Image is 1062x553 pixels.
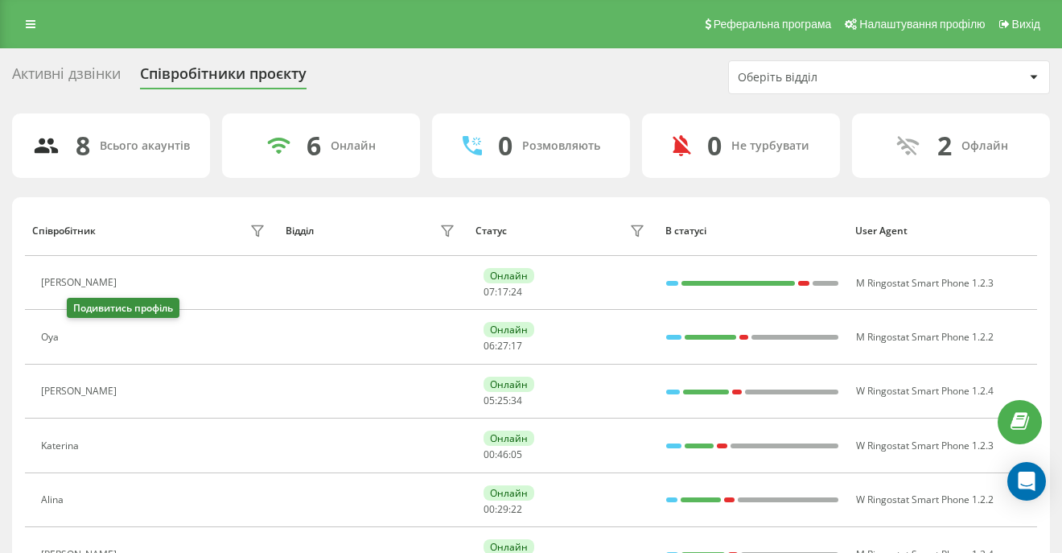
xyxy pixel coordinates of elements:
span: 07 [484,285,495,299]
span: 05 [511,448,522,461]
div: User Agent [855,225,1030,237]
div: В статусі [665,225,840,237]
span: W Ringostat Smart Phone 1.2.4 [856,384,994,398]
div: Розмовляють [522,139,600,153]
div: Онлайн [484,268,534,283]
span: 25 [497,394,508,407]
div: : : [484,340,522,352]
div: Не турбувати [731,139,809,153]
div: : : [484,504,522,515]
span: 06 [484,339,495,353]
div: Співробітники проєкту [140,65,307,90]
span: 00 [484,502,495,516]
span: 05 [484,394,495,407]
div: Онлайн [484,377,534,392]
div: : : [484,287,522,298]
div: Онлайн [484,485,534,501]
span: 34 [511,394,522,407]
div: Онлайн [484,431,534,446]
div: Офлайн [961,139,1008,153]
span: 46 [497,448,508,461]
div: 0 [707,130,722,161]
span: 22 [511,502,522,516]
div: [PERSON_NAME] [41,277,121,288]
span: 17 [497,285,508,299]
span: Вихід [1012,18,1040,31]
div: Open Intercom Messenger [1007,462,1046,501]
div: 0 [498,130,512,161]
div: 8 [76,130,90,161]
div: [PERSON_NAME] [41,386,121,397]
span: 24 [511,285,522,299]
div: : : [484,449,522,460]
div: Оберіть відділ [738,71,930,85]
span: 29 [497,502,508,516]
div: Активні дзвінки [12,65,121,90]
div: 2 [937,130,952,161]
span: Налаштування профілю [859,18,985,31]
div: Подивитись профіль [67,298,179,318]
div: Відділ [286,225,314,237]
div: Alina [41,494,68,506]
span: Реферальна програма [714,18,832,31]
span: 17 [511,339,522,353]
span: 27 [497,339,508,353]
div: Всього акаунтів [100,139,190,153]
div: : : [484,395,522,406]
span: M Ringostat Smart Phone 1.2.3 [856,276,994,290]
div: 6 [307,130,321,161]
span: W Ringostat Smart Phone 1.2.2 [856,493,994,506]
div: Oya [41,332,63,343]
span: W Ringostat Smart Phone 1.2.3 [856,439,994,452]
span: 00 [484,448,495,461]
div: Онлайн [484,322,534,337]
span: M Ringostat Smart Phone 1.2.2 [856,330,994,344]
div: Статус [475,225,507,237]
div: Katerina [41,440,83,452]
div: Співробітник [32,225,96,237]
div: Онлайн [331,139,376,153]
